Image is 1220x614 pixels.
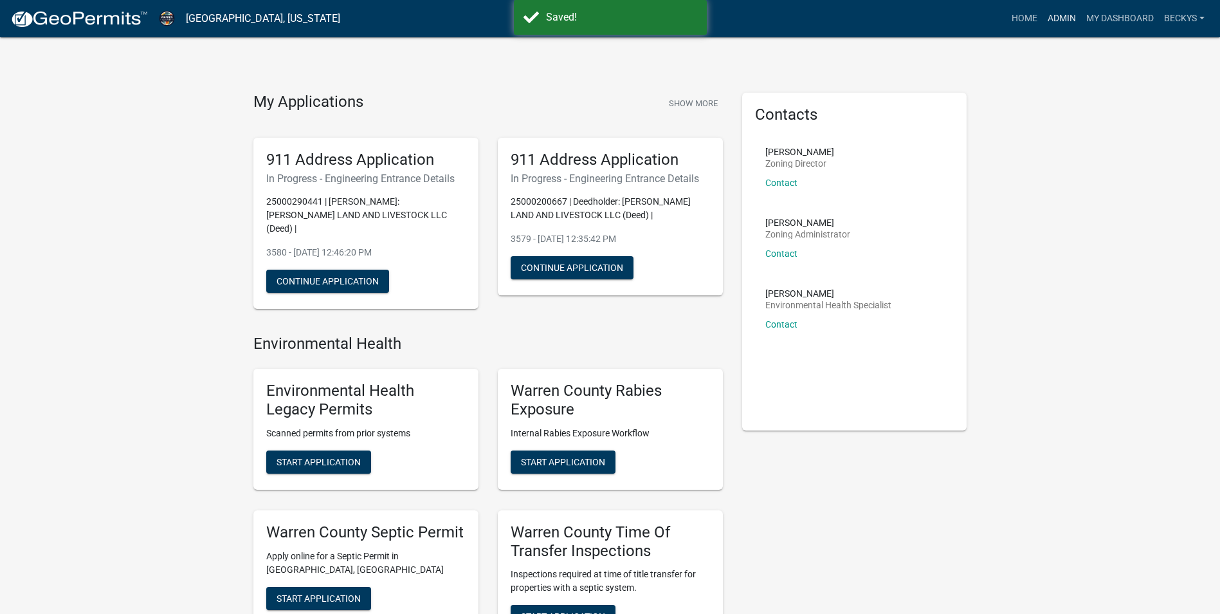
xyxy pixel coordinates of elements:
[765,147,834,156] p: [PERSON_NAME]
[511,256,633,279] button: Continue Application
[277,593,361,603] span: Start Application
[511,427,710,440] p: Internal Rabies Exposure Workflow
[266,427,466,440] p: Scanned permits from prior systems
[765,319,797,330] a: Contact
[765,301,891,310] p: Environmental Health Specialist
[511,451,615,474] button: Start Application
[158,10,176,27] img: Warren County, Iowa
[1159,6,1210,31] a: beckys
[546,10,697,25] div: Saved!
[266,270,389,293] button: Continue Application
[511,172,710,185] h6: In Progress - Engineering Entrance Details
[765,218,850,227] p: [PERSON_NAME]
[1081,6,1159,31] a: My Dashboard
[1042,6,1081,31] a: Admin
[266,195,466,236] p: 25000290441 | [PERSON_NAME]: [PERSON_NAME] LAND AND LIVESTOCK LLC (Deed) |
[266,587,371,610] button: Start Application
[266,246,466,259] p: 3580 - [DATE] 12:46:20 PM
[277,456,361,467] span: Start Application
[266,451,371,474] button: Start Application
[266,550,466,577] p: Apply online for a Septic Permit in [GEOGRAPHIC_DATA], [GEOGRAPHIC_DATA]
[511,523,710,561] h5: Warren County Time Of Transfer Inspections
[186,8,340,30] a: [GEOGRAPHIC_DATA], [US_STATE]
[511,195,710,222] p: 25000200667 | Deedholder: [PERSON_NAME] LAND AND LIVESTOCK LLC (Deed) |
[511,232,710,246] p: 3579 - [DATE] 12:35:42 PM
[253,335,723,353] h4: Environmental Health
[253,93,363,112] h4: My Applications
[765,159,834,168] p: Zoning Director
[511,568,710,595] p: Inspections required at time of title transfer for properties with a septic system.
[521,456,605,467] span: Start Application
[1006,6,1042,31] a: Home
[765,230,850,239] p: Zoning Administrator
[664,93,723,114] button: Show More
[511,382,710,419] h5: Warren County Rabies Exposure
[266,523,466,542] h5: Warren County Septic Permit
[765,289,891,298] p: [PERSON_NAME]
[511,151,710,169] h5: 911 Address Application
[755,106,954,124] h5: Contacts
[765,248,797,259] a: Contact
[266,382,466,419] h5: Environmental Health Legacy Permits
[266,172,466,185] h6: In Progress - Engineering Entrance Details
[266,151,466,169] h5: 911 Address Application
[765,178,797,188] a: Contact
